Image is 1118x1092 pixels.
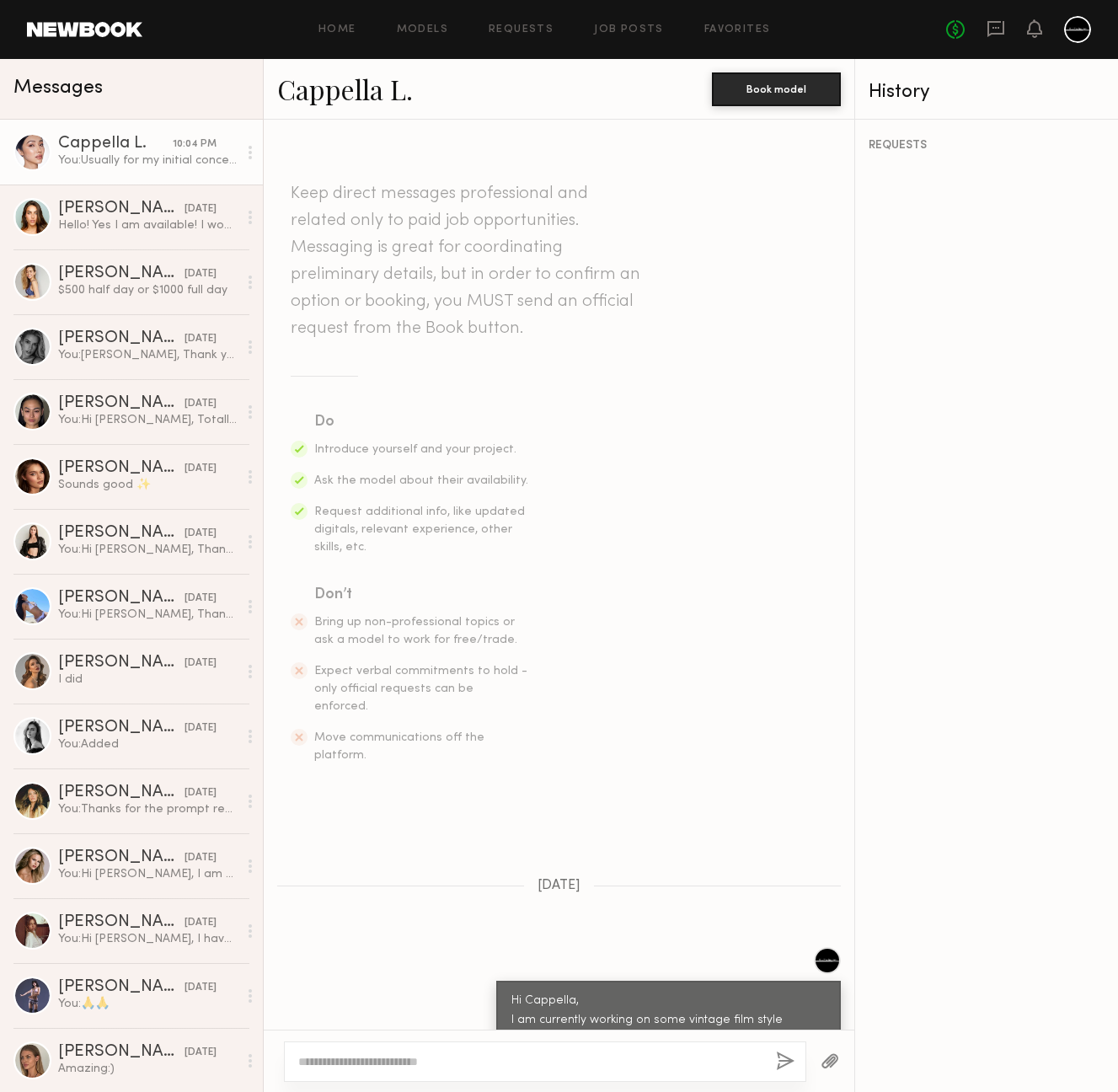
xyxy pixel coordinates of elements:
div: [DATE] [185,201,217,217]
div: [DATE] [185,785,217,801]
div: [PERSON_NAME] [58,525,185,542]
a: Requests [489,24,554,35]
div: [DATE] [185,656,217,672]
div: You: 🙏🙏 [58,996,238,1012]
div: [DATE] [185,980,217,996]
a: Book model [712,81,841,95]
div: [DATE] [185,331,217,347]
div: [PERSON_NAME] [58,201,185,217]
div: History [869,83,1105,102]
div: [PERSON_NAME] [58,330,185,347]
div: [DATE] [185,526,217,542]
div: [PERSON_NAME] [58,784,185,801]
a: Cappella L. [277,71,413,107]
span: Introduce yourself and your project. [314,444,516,455]
div: 10:04 PM [173,136,217,153]
div: [PERSON_NAME] [58,265,185,282]
div: You: Hi [PERSON_NAME], I have one of the model cancelled [DATE]. Are you still available on 7/24 ... [58,931,238,947]
div: [PERSON_NAME] [58,979,185,996]
div: You: Thanks for the prompt reply. Right now I can do 1pm. Let me know if that works. You can also... [58,801,238,817]
div: I did [58,672,238,688]
div: Hello! Yes I am available! I would love to work & love this idea! My rate is usually $75/hr. 4 hr... [58,217,238,233]
span: [DATE] [538,879,580,893]
div: You: Hi [PERSON_NAME], Totally! Let's plan another shoot together? You can add me on IG, Ki_produ... [58,412,238,428]
div: [DATE] [185,720,217,736]
span: Bring up non-professional topics or ask a model to work for free/trade. [314,617,517,645]
div: You: [PERSON_NAME], Thank you for getting back to me, we just finished our shoot [DATE] (7/24). B... [58,347,238,363]
div: [DATE] [185,850,217,866]
a: Home [318,24,356,35]
a: Job Posts [594,24,664,35]
div: [PERSON_NAME] [58,849,185,866]
div: Amazing:) [58,1061,238,1077]
span: Request additional info, like updated digitals, relevant experience, other skills, etc. [314,506,525,553]
div: [PERSON_NAME] [58,655,185,672]
button: Book model [712,72,841,106]
div: You: Hi [PERSON_NAME], Thank you for the reply. We actually had our shoot [DATE]. Let's keep in t... [58,542,238,558]
div: [PERSON_NAME] [58,460,185,477]
span: Messages [13,78,103,98]
span: Move communications off the platform. [314,732,484,761]
span: Expect verbal commitments to hold - only official requests can be enforced. [314,666,527,712]
div: Cappella L. [58,136,173,153]
div: [PERSON_NAME] [58,395,185,412]
div: [PERSON_NAME] [58,590,185,607]
div: [PERSON_NAME] [58,914,185,931]
div: [DATE] [185,591,217,607]
div: [DATE] [185,1045,217,1061]
div: $500 half day or $1000 full day [58,282,238,298]
div: [DATE] [185,461,217,477]
div: You: Usually for my initial concept shoots only takes about 2 hours or so. Especially with models... [58,153,238,169]
a: Favorites [704,24,771,35]
div: REQUESTS [869,140,1105,152]
div: You: Hi [PERSON_NAME], I am currently working on some vintage film style concepts. I am planning ... [58,866,238,882]
div: [PERSON_NAME] [58,720,185,736]
header: Keep direct messages professional and related only to paid job opportunities. Messaging is great ... [291,180,645,342]
div: [DATE] [185,915,217,931]
a: Models [397,24,448,35]
div: Do [314,410,530,434]
span: Ask the model about their availability. [314,475,528,486]
div: [PERSON_NAME] [58,1044,185,1061]
div: [DATE] [185,396,217,412]
div: You: Added [58,736,238,752]
div: You: Hi [PERSON_NAME], Thank you for the update. Let's keep in touch for any future shoots. We ha... [58,607,238,623]
div: [DATE] [185,266,217,282]
div: Sounds good ✨ [58,477,238,493]
div: Don’t [314,583,530,607]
